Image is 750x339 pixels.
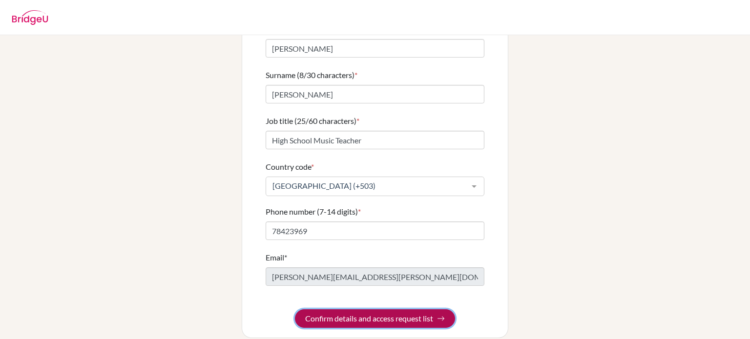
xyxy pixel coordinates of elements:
[266,252,287,263] label: Email*
[12,10,48,25] img: BridgeU logo
[437,315,445,322] img: Arrow right
[266,206,361,218] label: Phone number (7-14 digits)
[266,39,484,58] input: Enter your first name
[270,181,464,191] span: [GEOGRAPHIC_DATA] (+503)
[295,309,455,328] button: Confirm details and access request list
[266,131,484,149] input: Enter your job title
[266,221,484,240] input: Enter your number
[266,115,359,127] label: Job title (25/60 characters)
[266,85,484,103] input: Enter your surname
[266,69,357,81] label: Surname (8/30 characters)
[266,161,314,173] label: Country code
